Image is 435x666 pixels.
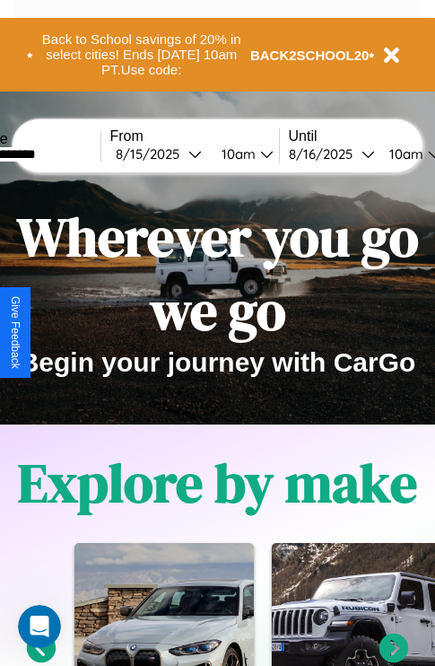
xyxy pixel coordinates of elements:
[250,48,370,63] b: BACK2SCHOOL20
[9,296,22,369] div: Give Feedback
[380,145,428,162] div: 10am
[18,605,61,648] iframe: Intercom live chat
[207,145,279,163] button: 10am
[289,145,361,162] div: 8 / 16 / 2025
[110,145,207,163] button: 8/15/2025
[213,145,260,162] div: 10am
[110,128,279,145] label: From
[116,145,188,162] div: 8 / 15 / 2025
[18,446,417,520] h1: Explore by make
[33,27,250,83] button: Back to School savings of 20% in select cities! Ends [DATE] 10am PT.Use code:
